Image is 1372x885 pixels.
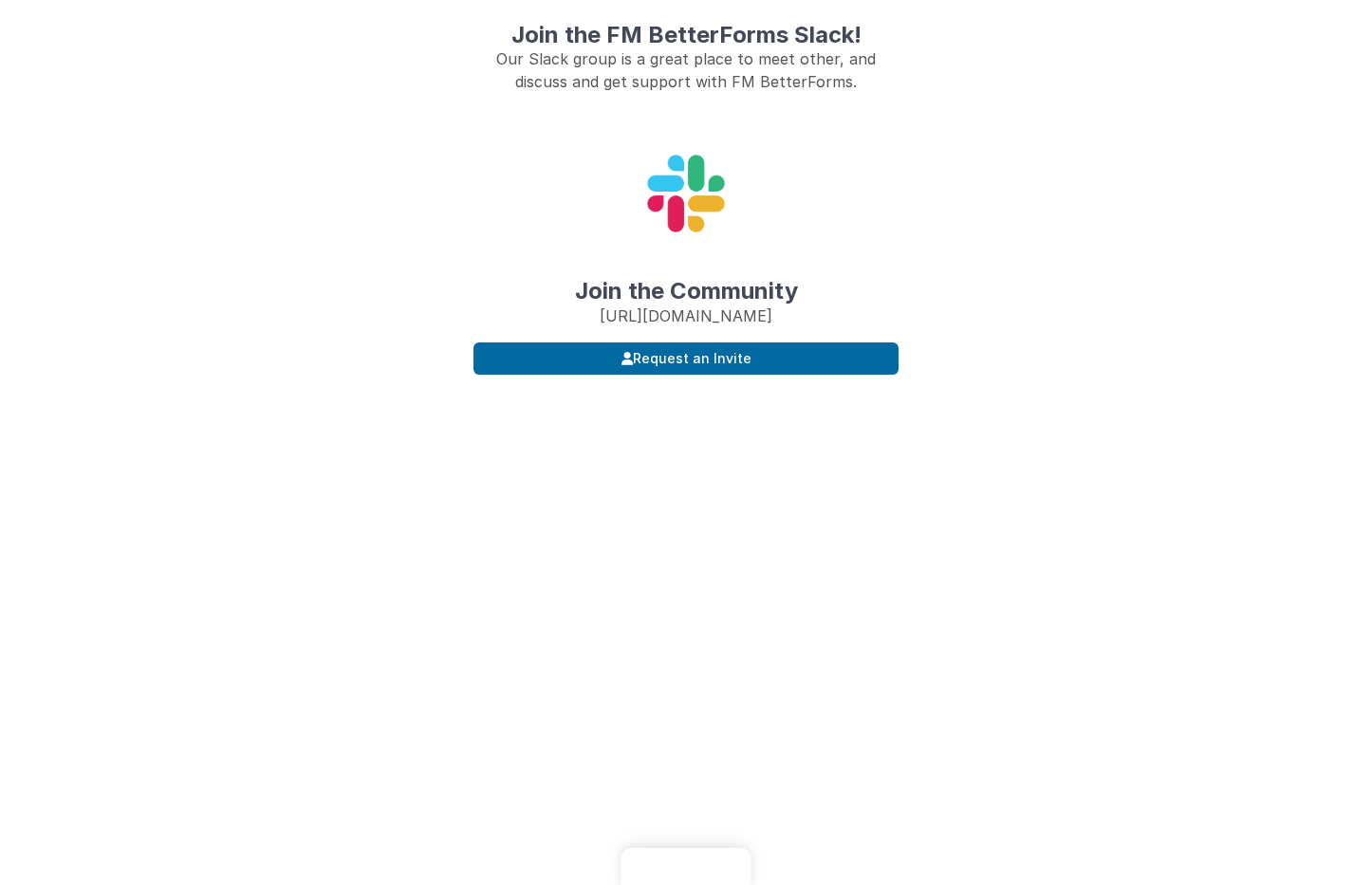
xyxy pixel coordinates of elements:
[601,108,771,279] img: slack icon
[600,306,772,325] a: [URL][DOMAIN_NAME]
[473,342,899,375] button: Request an Invite
[575,277,798,304] strong: Join the Community
[511,21,862,48] strong: Join the FM BetterForms Slack!
[473,47,899,93] center: Our Slack group is a great place to meet other, and discuss and get support with FM BetterForms.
